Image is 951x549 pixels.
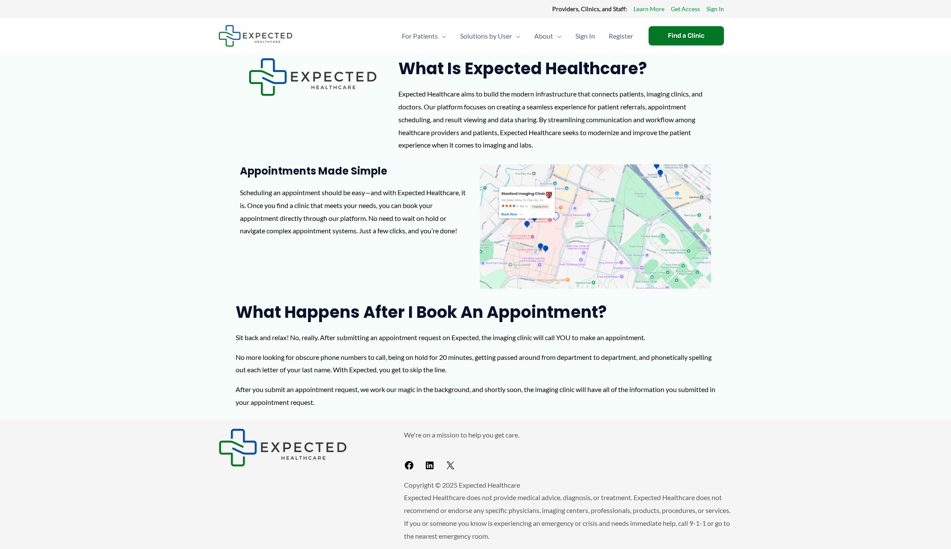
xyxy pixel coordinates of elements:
[404,481,520,489] span: Copyright © 2025 Expected Healthcare
[438,21,446,51] span: Menu Toggle
[398,58,715,79] h2: What is Expected Healthcare?
[398,87,715,151] div: Expected Healthcare aims to build the modern infrastructure that connects patients, imaging clini...
[402,21,438,51] span: For Patients
[404,493,730,540] span: Expected Healthcare does not provide medical advice, diagnosis, or treatment. Expected Healthcare...
[552,5,627,12] strong: Providers, Clinics, and Staff:
[553,21,562,51] span: Menu Toggle
[404,428,733,441] p: We're on a mission to help you get care.
[395,21,640,51] nav: Primary Site Navigation
[671,3,700,15] a: Get Access
[248,58,377,96] img: Expected Healthcare Logo
[460,21,512,51] span: Solutions by User
[568,21,602,51] a: Sign In
[634,3,664,15] a: Learn More
[512,21,520,51] span: Menu Toggle
[453,21,527,51] a: Solutions by UserMenu Toggle
[218,428,347,467] img: Expected Healthcare Logo - side, dark font, small
[395,21,453,51] a: For PatientsMenu Toggle
[706,3,724,15] a: Sign In
[575,21,595,51] span: Sign In
[218,25,293,47] img: Expected Healthcare Logo - side, dark font, small
[534,21,553,51] span: About
[240,186,471,237] p: Scheduling an appointment should be easy—and with Expected Healthcare, it is. Once you find a cli...
[602,21,640,51] a: Register
[527,21,568,51] a: AboutMenu Toggle
[236,331,715,344] p: Sit back and relax! No, really. After submitting an appointment request on Expected, the imaging ...
[218,428,383,467] aside: Footer Widget 1
[236,351,715,376] p: No more looking for obscure phone numbers to call, being on hold for 20 minutes, getting passed a...
[649,26,724,45] a: Find a Clinic
[609,21,633,51] span: Register
[240,164,471,178] h3: Appointments Made Simple
[236,383,715,408] p: After you submit an appointment request, we work our magic in the background, and shortly soon, t...
[404,428,733,474] aside: Footer Widget 2
[236,302,715,323] h2: What Happens After I Book an Appointment?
